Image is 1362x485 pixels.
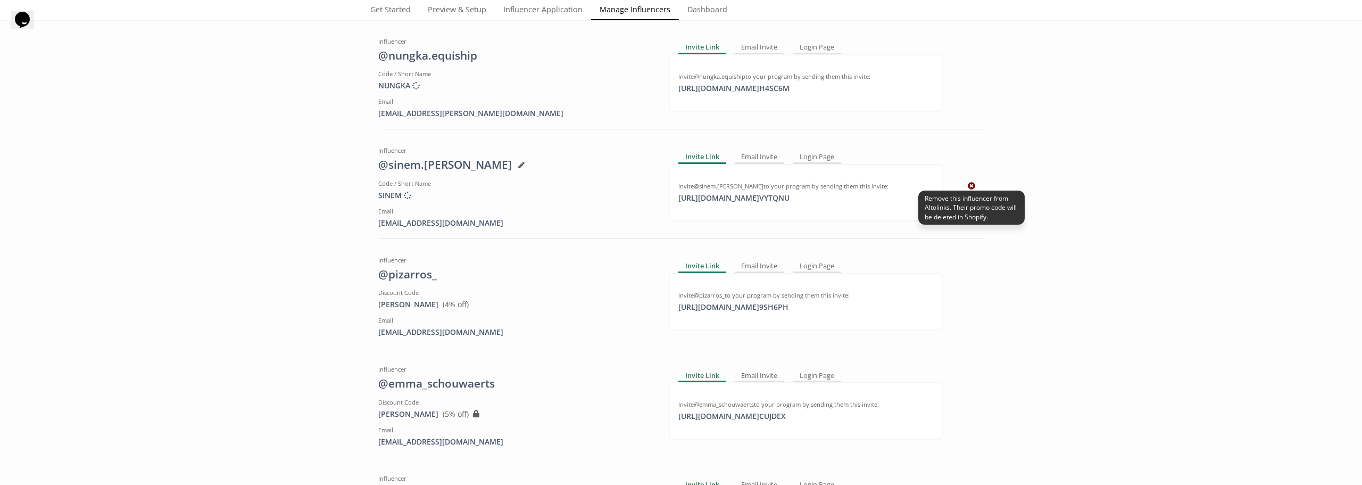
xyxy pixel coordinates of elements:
span: ( 4 % off) [443,299,469,309]
div: Email Invite [735,42,785,54]
div: Email [378,426,653,434]
span: SINEM [378,190,411,200]
div: Login Page [793,260,841,273]
a: [PERSON_NAME] [378,299,438,309]
a: [PERSON_NAME] [378,409,438,419]
div: Invite Link [678,260,726,273]
div: Influencer [378,256,653,265]
div: Invite @pizarros_ to your program by sending them this invite: [678,291,934,300]
div: @pizarros_ [378,267,653,283]
div: Login Page [793,151,841,163]
div: Invite @emma_schouwaerts to your program by sending them this invite: [678,400,934,409]
div: @sinem.[PERSON_NAME] [378,157,653,173]
div: Invite Link [678,369,726,382]
div: Invite @nungka.equiship to your program by sending them this invite: [678,72,934,81]
div: Discount Code [378,289,653,297]
div: Email Invite [735,369,785,382]
span: ( 5 % off) [443,409,469,419]
div: Influencer [378,146,653,155]
div: Invite @sinem.[PERSON_NAME] to your program by sending them this invite: [678,182,934,191]
div: Email [378,207,653,216]
div: [EMAIL_ADDRESS][PERSON_NAME][DOMAIN_NAME] [378,108,653,119]
div: Code / Short Name [378,179,653,188]
div: Email [378,316,653,325]
div: Email [378,97,653,106]
div: Email Invite [735,260,785,273]
div: [URL][DOMAIN_NAME] H4SC6M [672,83,796,94]
div: [EMAIL_ADDRESS][DOMAIN_NAME] [378,218,653,228]
div: [EMAIL_ADDRESS][DOMAIN_NAME] [378,327,653,338]
div: Invite Link [678,42,726,54]
div: Code / Short Name [378,70,653,78]
div: Invite Link [678,151,726,163]
div: [URL][DOMAIN_NAME] VYTQNU [672,193,796,203]
div: [URL][DOMAIN_NAME] 9SH6PH [672,302,795,313]
span: NUNGKA [378,80,420,91]
div: @nungka.equiship [378,48,653,64]
div: Influencer [378,474,653,483]
div: [URL][DOMAIN_NAME] CUJDEX [672,411,792,422]
div: @emma_schouwaerts [378,376,653,392]
div: Remove this influencer from Altolinks. Their promo code will be deleted in Shopify. [918,191,1025,224]
div: Login Page [793,369,841,382]
div: Influencer [378,37,653,46]
div: Discount Code [378,398,653,407]
div: Email Invite [735,151,785,163]
div: Influencer [378,365,653,374]
div: Login Page [793,42,841,54]
iframe: chat widget [11,11,45,43]
div: [EMAIL_ADDRESS][DOMAIN_NAME] [378,437,653,447]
